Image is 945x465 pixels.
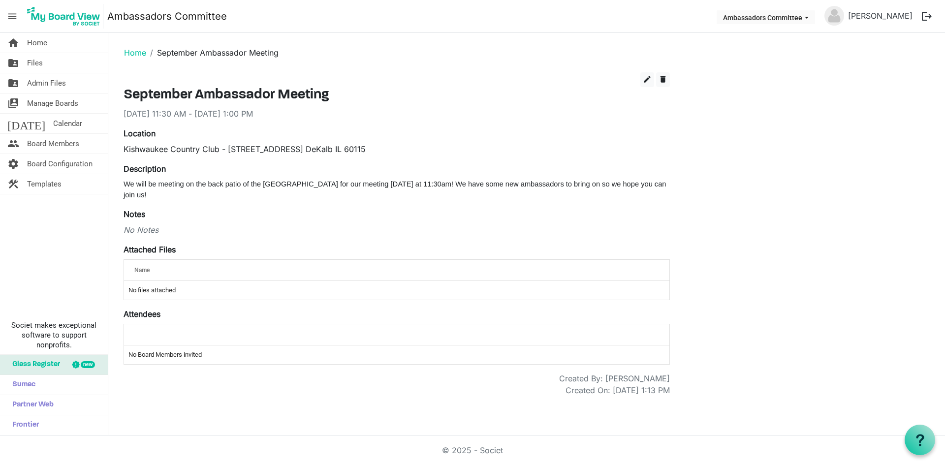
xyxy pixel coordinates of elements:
span: [DATE] [7,114,45,133]
li: September Ambassador Meeting [146,47,279,59]
div: new [81,361,95,368]
button: delete [656,72,670,87]
span: delete [659,75,667,84]
a: Home [124,48,146,58]
a: My Board View Logo [24,4,107,29]
div: [DATE] 11:30 AM - [DATE] 1:00 PM [124,108,670,120]
span: Glass Register [7,355,60,374]
span: people [7,134,19,154]
td: No files attached [124,281,669,300]
span: Home [27,33,47,53]
div: Created By: [PERSON_NAME] [559,372,670,384]
span: Manage Boards [27,93,78,113]
span: edit [643,75,652,84]
a: © 2025 - Societ [442,445,503,455]
span: Calendar [53,114,82,133]
span: switch_account [7,93,19,113]
div: Created On: [DATE] 1:13 PM [566,384,670,396]
span: Partner Web [7,395,54,415]
td: No Board Members invited [124,345,669,364]
button: edit [640,72,654,87]
div: No Notes [124,224,670,236]
span: folder_shared [7,53,19,73]
span: Societ makes exceptional software to support nonprofits. [4,320,103,350]
h3: September Ambassador Meeting [124,87,670,104]
label: Notes [124,208,145,220]
span: Frontier [7,415,39,435]
label: Attendees [124,308,160,320]
label: Location [124,127,156,139]
span: home [7,33,19,53]
img: My Board View Logo [24,4,103,29]
span: menu [3,7,22,26]
label: Attached Files [124,244,176,255]
span: construction [7,174,19,194]
span: Board Members [27,134,79,154]
label: Description [124,163,166,175]
span: folder_shared [7,73,19,93]
button: logout [916,6,937,27]
div: Kishwaukee Country Club - [STREET_ADDRESS] DeKalb IL 60115 [124,143,670,155]
span: Templates [27,174,62,194]
img: no-profile-picture.svg [824,6,844,26]
button: Ambassadors Committee dropdownbutton [717,10,815,24]
a: [PERSON_NAME] [844,6,916,26]
span: Board Configuration [27,154,93,174]
span: Files [27,53,43,73]
span: Admin Files [27,73,66,93]
span: Sumac [7,375,35,395]
span: Name [134,267,150,274]
a: Ambassadors Committee [107,6,227,26]
span: settings [7,154,19,174]
p: We will be meeting on the back patio of the [GEOGRAPHIC_DATA] for our meeting [DATE] at 11:30am! ... [124,179,670,200]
